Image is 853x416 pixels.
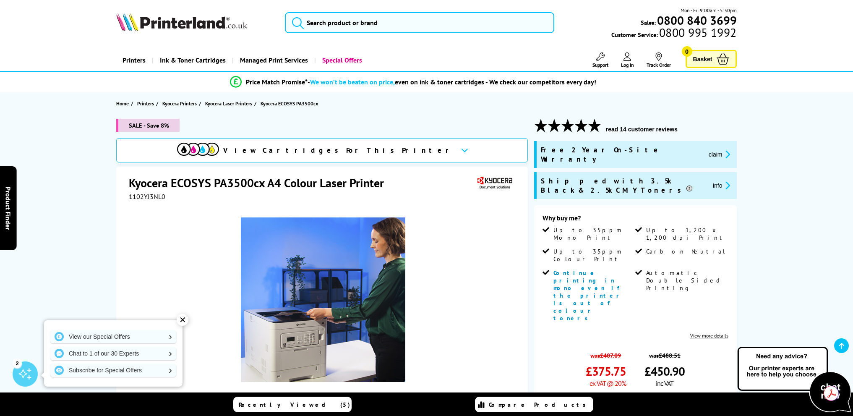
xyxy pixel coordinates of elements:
[246,78,308,86] span: Price Match Promise*
[690,332,728,339] a: View more details
[621,52,634,68] a: Log In
[586,347,626,359] span: was
[116,119,180,132] span: SALE - Save 8%
[553,226,634,241] span: Up to 35ppm Mono Print
[308,78,596,86] div: - even on ink & toner cartridges - We check our competitors every day!
[644,347,685,359] span: was
[647,52,671,68] a: Track Order
[489,401,590,408] span: Compare Products
[656,16,737,24] a: 0800 840 3699
[241,217,405,382] img: Kyocera ECOSYS PA3500cx Thumbnail
[261,99,318,108] span: Kyocera ECOSYS PA3500cx
[137,99,156,108] a: Printers
[603,126,680,133] button: read 14 customer reviews
[586,364,626,379] span: £375.75
[658,29,736,37] span: 0800 995 1992
[162,99,197,108] span: Kyocera Printers
[736,345,853,414] img: Open Live Chat window
[314,50,368,71] a: Special Offers
[4,186,13,230] span: Product Finder
[706,149,733,159] button: promo-description
[162,99,199,108] a: Kyocera Printers
[682,46,692,57] span: 0
[475,397,593,412] a: Compare Products
[95,75,732,89] li: modal_Promise
[239,401,350,408] span: Recently Viewed (5)
[116,99,131,108] a: Home
[50,330,176,343] a: View our Special Offers
[541,145,702,164] span: Free 2 Year On-Site Warranty
[646,248,726,255] span: Carbon Neutral
[116,99,129,108] span: Home
[261,99,320,108] a: Kyocera ECOSYS PA3500cx
[657,13,737,28] b: 0800 840 3699
[592,52,608,68] a: Support
[233,397,352,412] a: Recently Viewed (5)
[177,314,188,326] div: ✕
[553,269,624,322] span: Continue printing in mono even if the printer is out of colour toners
[116,50,152,71] a: Printers
[641,18,656,26] span: Sales:
[659,351,681,359] strike: £488.51
[600,351,621,359] strike: £407.09
[646,269,726,292] span: Automatic Double Sided Printing
[223,146,454,155] span: View Cartridges For This Printer
[285,12,554,33] input: Search product or brand
[553,248,634,263] span: Up to 35ppm Colour Print
[129,192,165,201] span: 1102YJ3NL0
[646,226,726,241] span: Up to 1,200 x 1,200 dpi Print
[621,62,634,68] span: Log In
[129,175,392,191] h1: Kyocera ECOSYS PA3500cx A4 Colour Laser Printer
[611,29,736,39] span: Customer Service:
[232,50,314,71] a: Managed Print Services
[681,6,737,14] span: Mon - Fri 9:00am - 5:30pm
[160,50,226,71] span: Ink & Toner Cartridges
[592,62,608,68] span: Support
[590,379,626,387] span: ex VAT @ 20%
[50,364,176,377] a: Subscribe for Special Offers
[137,99,154,108] span: Printers
[13,358,22,368] div: 2
[693,53,712,65] span: Basket
[50,347,176,360] a: Chat to 1 of our 30 Experts
[686,50,737,68] a: Basket 0
[177,143,219,156] img: cmyk-icon.svg
[116,13,247,31] img: Printerland Logo
[656,379,673,387] span: inc VAT
[543,214,728,226] div: Why buy me?
[116,13,274,33] a: Printerland Logo
[475,175,514,191] img: Kyocera
[152,50,232,71] a: Ink & Toner Cartridges
[310,78,395,86] span: We won’t be beaten on price,
[205,99,252,108] span: Kyocera Laser Printers
[205,99,254,108] a: Kyocera Laser Printers
[644,364,685,379] span: £450.90
[541,176,706,195] span: Shipped with 3.5k Black & 2.5k CMY Toners
[710,181,733,190] button: promo-description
